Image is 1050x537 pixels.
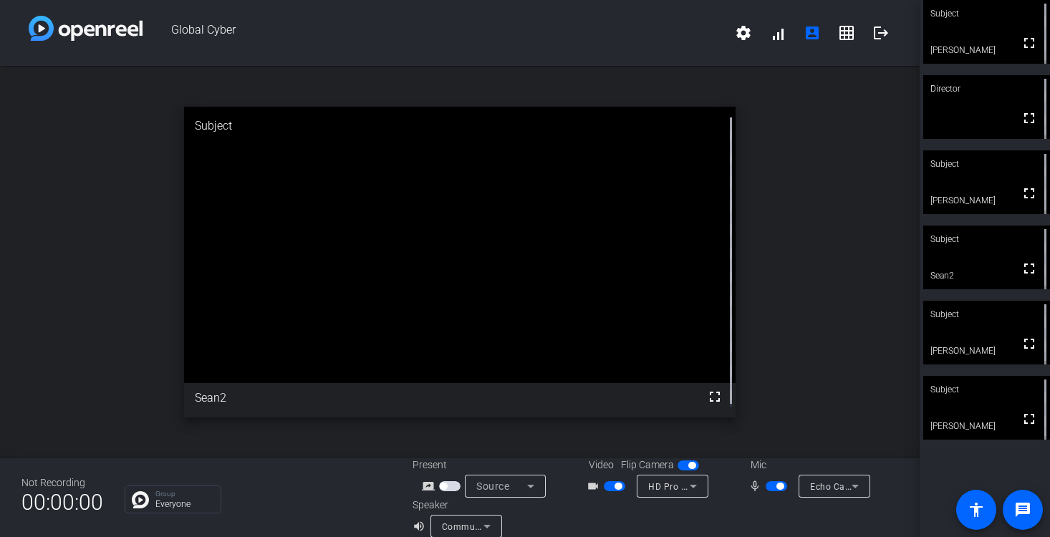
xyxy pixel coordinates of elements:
[923,376,1050,403] div: Subject
[923,301,1050,328] div: Subject
[21,475,103,490] div: Not Recording
[1021,260,1038,277] mat-icon: fullscreen
[476,480,509,492] span: Source
[184,107,736,145] div: Subject
[1021,185,1038,202] mat-icon: fullscreen
[1021,410,1038,427] mat-icon: fullscreen
[923,226,1050,253] div: Subject
[735,24,752,42] mat-icon: settings
[923,75,1050,102] div: Director
[589,458,614,473] span: Video
[872,24,890,42] mat-icon: logout
[413,458,556,473] div: Present
[442,521,809,532] span: Communications - Echo Cancelling Speakerphone (Jabra SPEAK 510 USB) (0b0e:0422)
[587,478,604,495] mat-icon: videocam_outline
[422,478,439,495] mat-icon: screen_share_outline
[621,458,674,473] span: Flip Camera
[132,491,149,508] img: Chat Icon
[748,478,766,495] mat-icon: mic_none
[413,518,430,535] mat-icon: volume_up
[736,458,880,473] div: Mic
[1014,501,1031,518] mat-icon: message
[923,150,1050,178] div: Subject
[706,388,723,405] mat-icon: fullscreen
[1021,34,1038,52] mat-icon: fullscreen
[155,490,213,498] p: Group
[21,485,103,520] span: 00:00:00
[838,24,855,42] mat-icon: grid_on
[155,500,213,508] p: Everyone
[761,16,795,50] button: signal_cellular_alt
[1021,335,1038,352] mat-icon: fullscreen
[804,24,821,42] mat-icon: account_box
[648,480,796,492] span: HD Pro Webcam C920 (046d:0892)
[968,501,985,518] mat-icon: accessibility
[413,498,498,513] div: Speaker
[143,16,726,50] span: Global Cyber
[1021,110,1038,127] mat-icon: fullscreen
[29,16,143,41] img: white-gradient.svg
